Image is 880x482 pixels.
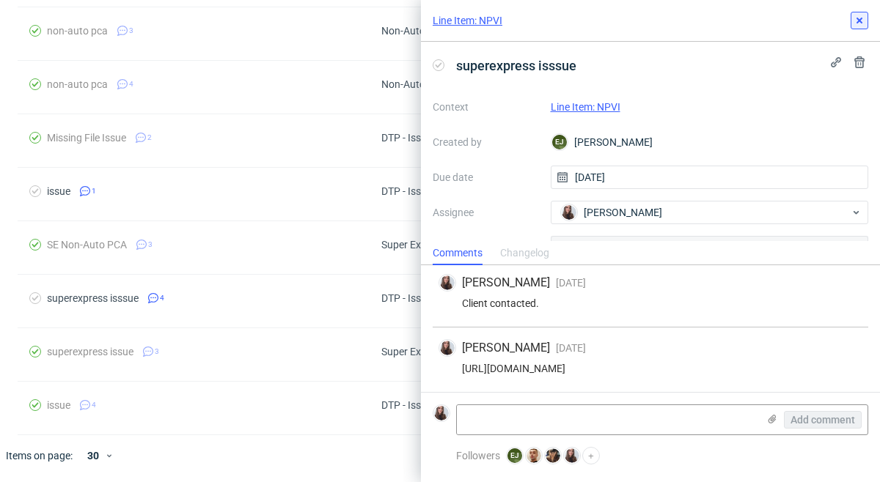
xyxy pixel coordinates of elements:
[439,363,862,374] div: [URL][DOMAIN_NAME]
[381,292,432,304] div: DTP - Issue
[551,130,869,154] div: [PERSON_NAME]
[527,448,541,463] img: Bartłomiej Leśniczuk
[129,78,133,90] span: 4
[440,275,455,290] img: Sandra Beśka
[381,132,432,144] div: DTP - Issue
[433,204,539,221] label: Assignee
[47,185,70,197] div: issue
[582,447,600,464] button: +
[546,448,560,463] img: Katarzyna Rokita
[47,346,133,357] div: superexpress issue
[433,242,483,265] div: Comments
[433,13,502,28] a: Line Item: NPVI
[562,205,576,220] img: Sandra Beśka
[552,135,567,149] figcaption: EJ
[47,132,126,144] div: Missing File Issue
[148,239,153,251] span: 3
[433,133,539,151] label: Created by
[6,448,73,463] span: Items on page:
[462,340,550,356] span: [PERSON_NAME]
[47,78,108,90] div: non-auto pca
[556,277,586,289] span: [DATE]
[507,448,522,463] figcaption: EJ
[381,78,483,90] div: Non-Auto PCA - Polish
[92,185,96,197] span: 1
[381,239,508,251] div: Super Express PCA - English
[381,399,432,411] div: DTP - Issue
[551,101,620,113] a: Line Item: NPVI
[47,292,139,304] div: superexpress isssue
[450,53,582,78] span: superexpress isssue
[565,448,579,463] img: Sandra Beśka
[78,445,105,466] div: 30
[462,275,550,291] span: [PERSON_NAME]
[47,399,70,411] div: issue
[92,399,96,411] span: 4
[556,342,586,354] span: [DATE]
[381,25,483,37] div: Non-Auto PCA - Polish
[47,239,127,251] div: SE Non-Auto PCA
[434,406,449,420] img: Sandra Beśka
[433,98,539,116] label: Context
[47,25,108,37] div: non-auto pca
[147,132,152,144] span: 2
[129,25,133,37] span: 3
[584,205,662,220] span: [PERSON_NAME]
[433,239,539,256] label: Workflow
[381,185,432,197] div: DTP - Issue
[155,346,159,357] span: 3
[433,168,539,186] label: Due date
[456,450,500,461] span: Followers
[439,297,862,309] div: Client contacted.
[500,242,549,265] div: Changelog
[381,346,512,357] div: Super Express PCA - German
[160,292,164,304] span: 4
[440,341,455,355] img: Sandra Beśka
